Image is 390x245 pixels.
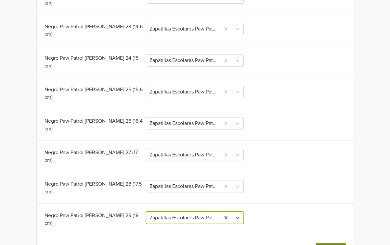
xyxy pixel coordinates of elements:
[45,149,145,164] div: Negro Paw Patrol [PERSON_NAME] 27 (17 cm)
[45,86,145,101] div: Negro Paw Patrol [PERSON_NAME] 25 (15,6 cm)
[45,23,145,38] div: Negro Paw Patrol [PERSON_NAME] 23 (14,6 cm)
[45,54,145,70] div: Negro Paw Patrol [PERSON_NAME] 24 (15 cm)
[45,212,145,227] div: Negro Paw Patrol [PERSON_NAME] 29 (18 cm)
[45,117,145,133] div: Negro Paw Patrol [PERSON_NAME] 26 (16,4 cm)
[45,180,145,196] div: Negro Paw Patrol [PERSON_NAME] 28 (17,5 cm)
